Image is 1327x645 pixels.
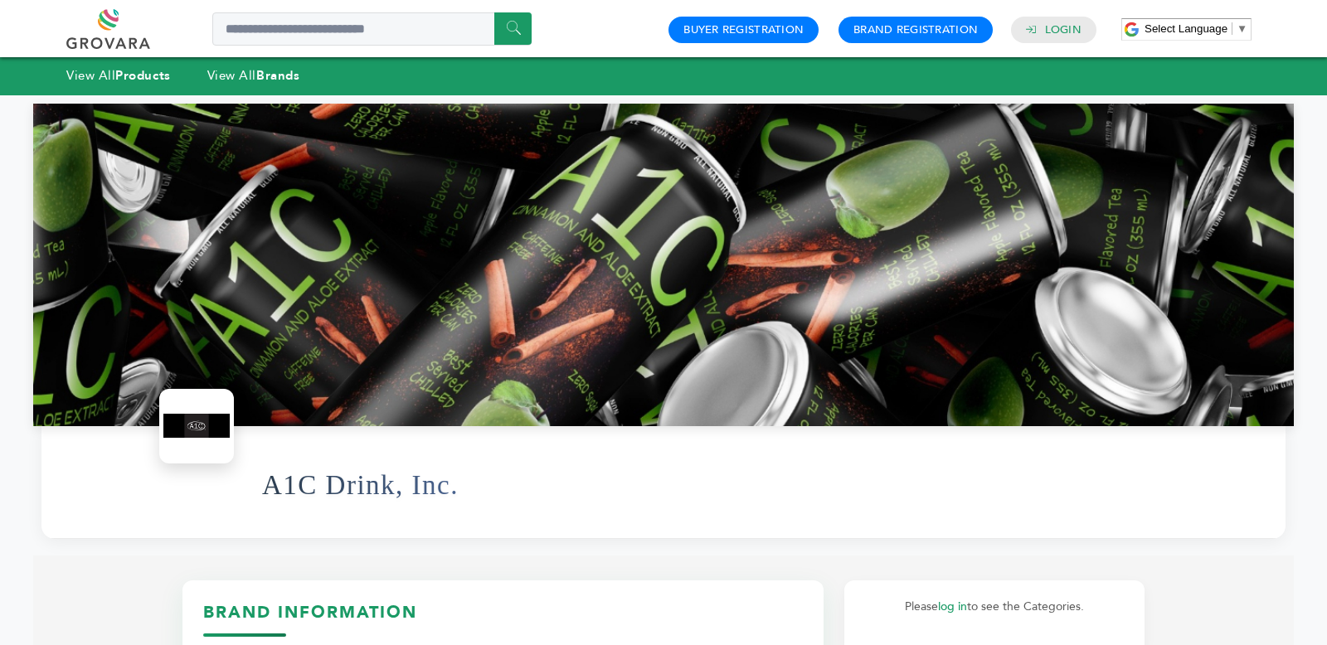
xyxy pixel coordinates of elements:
a: Select Language​ [1145,22,1247,35]
input: Search a product or brand... [212,12,532,46]
p: Please to see the Categories. [861,597,1128,617]
strong: Brands [256,67,299,84]
span: ▼ [1237,22,1247,35]
a: Login [1045,22,1082,37]
a: Brand Registration [853,22,978,37]
h1: A1C Drink, Inc. [262,444,459,526]
img: A1C Drink, Inc. Logo [163,393,230,459]
span: Select Language [1145,22,1227,35]
a: log in [938,599,967,614]
h3: Brand Information [203,601,803,637]
a: Buyer Registration [683,22,804,37]
span: ​ [1232,22,1232,35]
strong: Products [115,67,170,84]
a: View AllProducts [66,67,171,84]
a: View AllBrands [207,67,300,84]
